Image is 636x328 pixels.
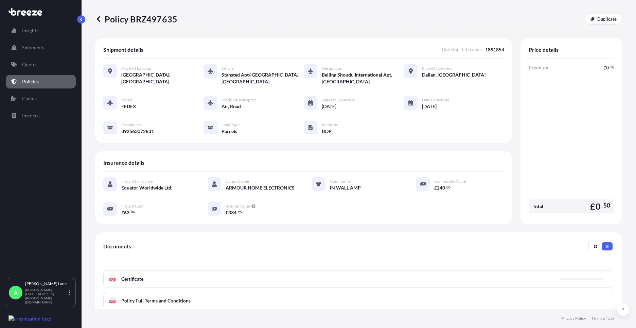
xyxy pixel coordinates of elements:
span: Cargo Owner [226,179,250,184]
span: Documents [103,243,131,250]
a: PDFPolicy Full Terms and Conditions [103,292,614,310]
span: Date of Departure [322,97,355,103]
a: Terms of Use [591,316,614,321]
span: IN WALL AMP [330,184,361,191]
a: Insights [6,24,76,37]
span: 1891854 [485,46,504,53]
span: FEDEX [121,103,136,110]
p: Quotes [22,61,37,68]
span: Insurance details [103,159,144,166]
p: Duplicate [597,16,617,22]
span: £ [226,210,228,215]
span: Load Type [222,122,240,128]
p: Insights [22,27,38,34]
span: 25 [238,211,242,213]
span: Stansted Apt/[GEOGRAPHIC_DATA], [GEOGRAPHIC_DATA] [222,71,304,85]
p: [PERSON_NAME] Lane [25,281,67,286]
span: Destination [322,66,342,71]
span: 240 [437,185,445,190]
span: £ [603,65,606,70]
span: £ [590,202,595,211]
span: ARMOUR HOME ELECTRONICS [226,184,295,191]
span: [GEOGRAPHIC_DATA], [GEOGRAPHIC_DATA] [121,71,204,85]
span: 334 [228,210,236,215]
span: Price details [529,46,559,53]
img: organization-logo [8,315,51,322]
span: Air, Road [222,103,241,110]
text: PDF [110,279,115,281]
a: Quotes [6,58,76,71]
span: . [445,186,446,188]
span: Insured Value [226,203,250,209]
span: 50 [603,203,610,208]
span: Vessel [121,97,132,103]
p: Claims [22,95,37,102]
span: Beijing Shoudu International Apt, [GEOGRAPHIC_DATA] [322,71,404,85]
span: Mode of Transport [222,97,256,103]
p: Invoices [22,112,39,119]
span: Freight Forwarder [121,179,154,184]
span: 0 [596,202,601,211]
a: Shipments [6,41,76,54]
span: Certificate [121,276,143,282]
span: 392563072831 [121,128,154,135]
span: [DATE] [422,103,437,110]
a: Privacy Policy [561,316,586,321]
span: Incoterm [322,122,338,128]
span: A [14,289,18,296]
span: Premium [529,64,548,71]
a: Claims [6,92,76,105]
text: PDF [110,300,115,303]
span: Dalian, [GEOGRAPHIC_DATA] [422,71,485,78]
a: Invoices [6,109,76,122]
span: Parcels [222,128,237,135]
p: Policies [22,78,39,85]
span: 63 [124,210,129,215]
span: Booking Reference : [442,46,483,53]
span: . [609,66,610,68]
span: 00 [446,186,450,188]
span: Shipment details [103,46,143,53]
span: Date of Arrival [422,97,449,103]
span: Commodity Value [434,179,466,184]
span: Total [533,203,543,210]
span: DDP [322,128,332,135]
p: Policy BRZ497635 [95,14,177,24]
span: £ [121,210,124,215]
span: . [601,203,603,208]
p: Shipments [22,44,44,51]
span: Containers [121,122,141,128]
span: Place of Loading [121,66,151,71]
span: 50 [610,66,614,68]
span: Origin [222,66,233,71]
p: [PERSON_NAME][EMAIL_ADDRESS][PERSON_NAME][DOMAIN_NAME] [25,288,67,304]
span: 0 [606,65,609,70]
span: [DATE] [322,103,336,110]
a: Policies [6,75,76,88]
span: Place of Delivery [422,66,453,71]
span: Commodity [330,179,351,184]
span: 86 [131,211,135,213]
span: Equator Worldwide Ltd. [121,184,172,191]
span: Freight Cost [121,203,143,209]
a: Duplicate [585,14,622,24]
span: £ [434,185,437,190]
span: Policy Full Terms and Conditions [121,297,191,304]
